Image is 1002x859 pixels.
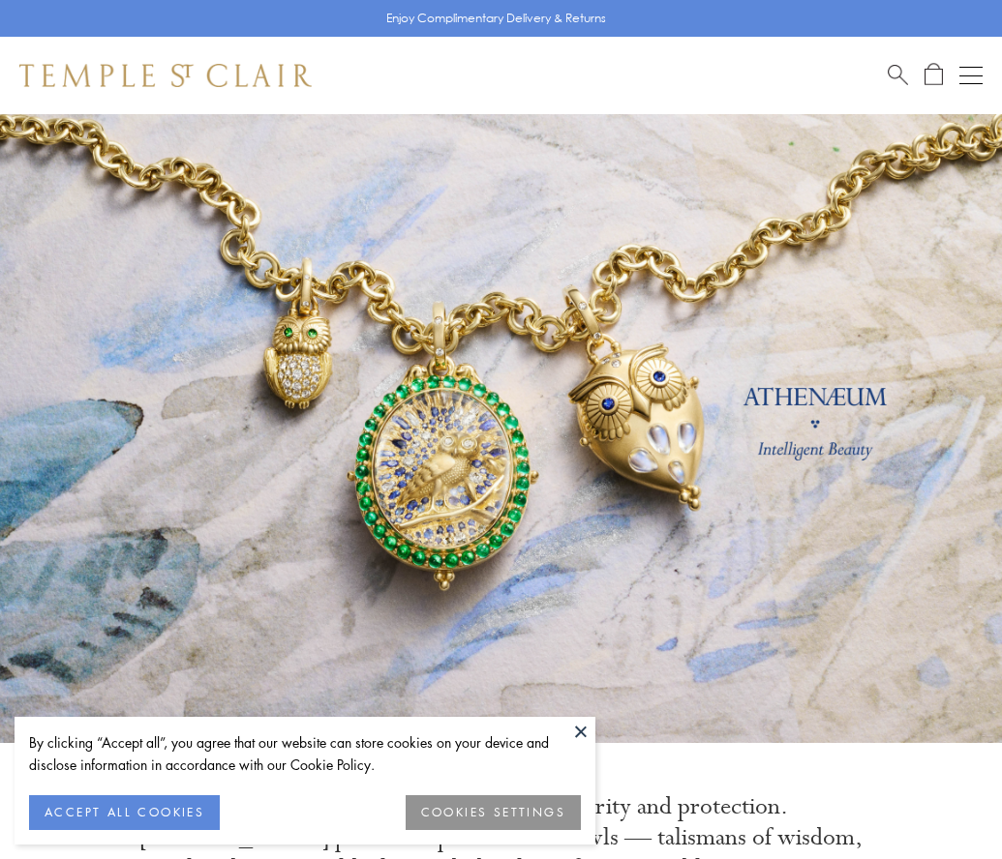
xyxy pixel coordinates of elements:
[925,63,943,87] a: Open Shopping Bag
[406,795,581,830] button: COOKIES SETTINGS
[888,63,908,87] a: Search
[29,795,220,830] button: ACCEPT ALL COOKIES
[29,731,581,776] div: By clicking “Accept all”, you agree that our website can store cookies on your device and disclos...
[386,9,606,28] p: Enjoy Complimentary Delivery & Returns
[19,64,312,87] img: Temple St. Clair
[959,64,983,87] button: Open navigation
